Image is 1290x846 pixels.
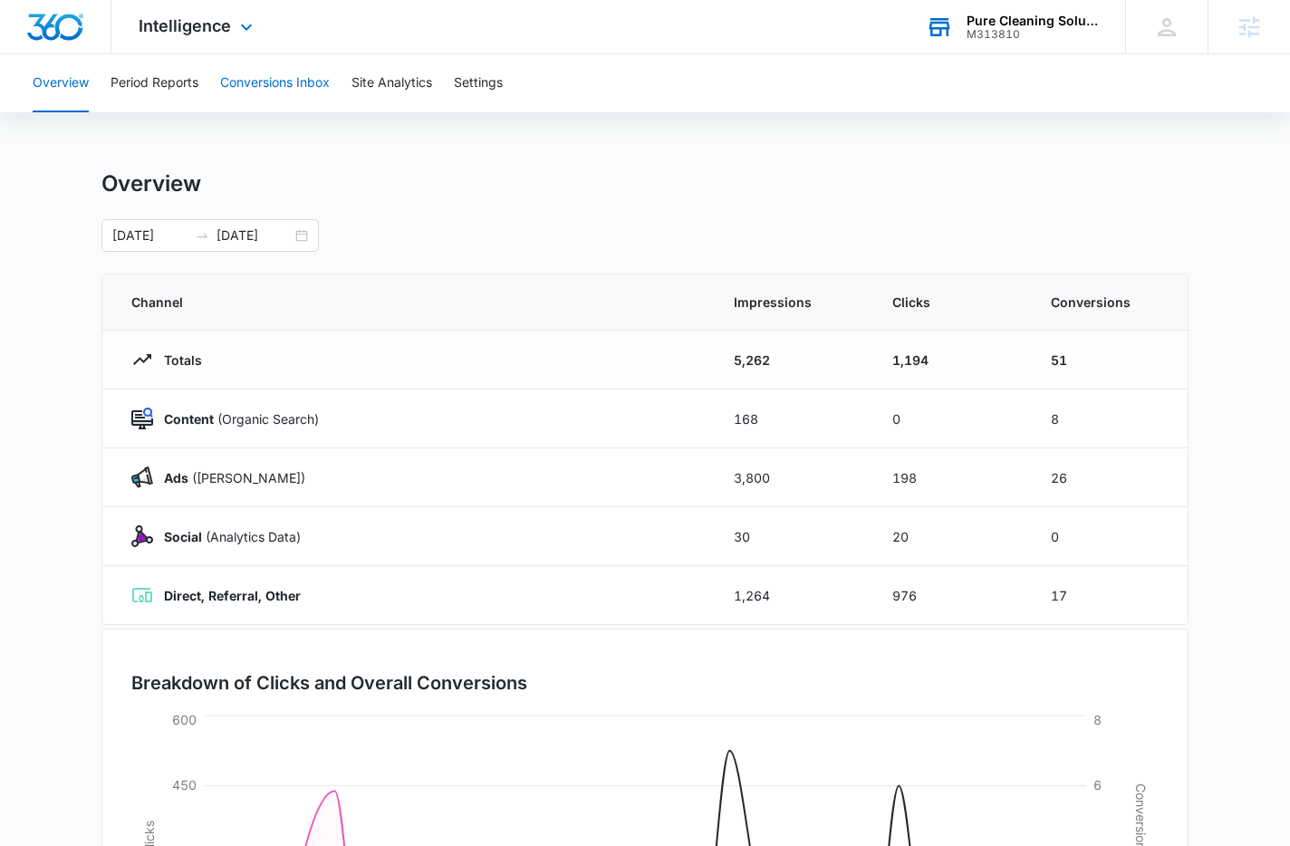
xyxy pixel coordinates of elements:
td: 976 [871,566,1029,625]
p: ([PERSON_NAME]) [153,468,305,487]
span: swap-right [195,228,209,243]
span: Clicks [892,293,1007,312]
button: Site Analytics [351,54,432,112]
strong: Content [164,411,214,427]
p: (Organic Search) [153,409,319,428]
button: Overview [33,54,89,112]
td: 20 [871,507,1029,566]
td: 17 [1029,566,1188,625]
img: Content [131,408,153,429]
span: Channel [131,293,690,312]
strong: Ads [164,470,188,485]
input: End date [217,226,292,245]
button: Period Reports [111,54,198,112]
button: Settings [454,54,503,112]
td: 8 [1029,389,1188,448]
strong: Direct, Referral, Other [164,588,301,603]
div: account name [967,14,1099,28]
td: 26 [1029,448,1188,507]
td: 5,262 [712,331,871,389]
strong: Social [164,529,202,544]
td: 198 [871,448,1029,507]
span: Impressions [734,293,849,312]
p: (Analytics Data) [153,527,301,546]
tspan: 450 [172,777,197,793]
tspan: 6 [1093,777,1102,793]
tspan: 8 [1093,712,1102,727]
div: account id [967,28,1099,41]
tspan: 600 [172,712,197,727]
td: 168 [712,389,871,448]
td: 1,194 [871,331,1029,389]
span: Intelligence [139,16,231,35]
img: Ads [131,466,153,488]
td: 30 [712,507,871,566]
td: 3,800 [712,448,871,507]
td: 1,264 [712,566,871,625]
td: 51 [1029,331,1188,389]
img: Social [131,525,153,547]
h3: Breakdown of Clicks and Overall Conversions [131,669,527,697]
button: Conversions Inbox [220,54,330,112]
input: Start date [112,226,188,245]
span: Conversions [1051,293,1159,312]
h1: Overview [101,170,201,197]
span: to [195,228,209,243]
p: Totals [153,351,202,370]
td: 0 [1029,507,1188,566]
td: 0 [871,389,1029,448]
